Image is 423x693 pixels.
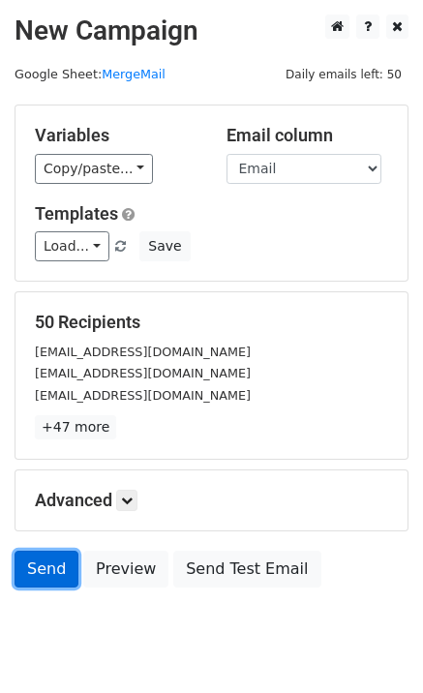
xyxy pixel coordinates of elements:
button: Save [139,231,190,261]
small: [EMAIL_ADDRESS][DOMAIN_NAME] [35,366,251,380]
a: +47 more [35,415,116,439]
h5: Variables [35,125,197,146]
small: Google Sheet: [15,67,166,81]
a: Preview [83,551,168,588]
a: Send Test Email [173,551,320,588]
h5: 50 Recipients [35,312,388,333]
a: Load... [35,231,109,261]
a: Daily emails left: 50 [279,67,408,81]
a: MergeMail [102,67,166,81]
h5: Advanced [35,490,388,511]
h2: New Campaign [15,15,408,47]
small: [EMAIL_ADDRESS][DOMAIN_NAME] [35,388,251,403]
iframe: Chat Widget [326,600,423,693]
span: Daily emails left: 50 [279,64,408,85]
small: [EMAIL_ADDRESS][DOMAIN_NAME] [35,345,251,359]
h5: Email column [227,125,389,146]
a: Send [15,551,78,588]
a: Templates [35,203,118,224]
a: Copy/paste... [35,154,153,184]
